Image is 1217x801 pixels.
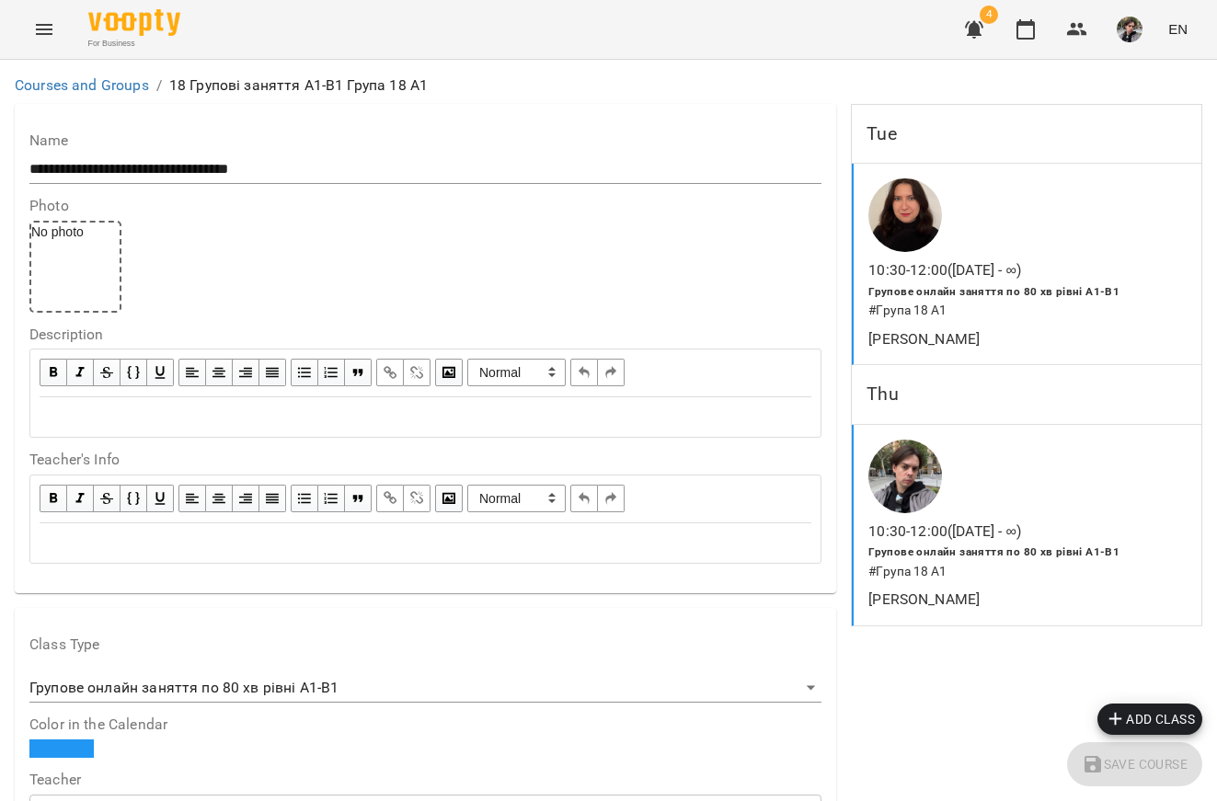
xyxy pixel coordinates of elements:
[868,545,1119,558] span: Групове онлайн заняття по 80 хв рівні А1-В1
[376,359,404,386] button: Link
[376,485,404,512] button: Link
[435,485,463,512] button: Image
[345,359,372,386] button: Blockquote
[147,359,174,386] button: Underline
[467,359,566,386] span: Normal
[259,485,286,512] button: Align Justify
[868,259,1021,281] p: 10:30 - 12:00 ([DATE] - ∞)
[29,637,821,652] label: Class Type
[206,485,233,512] button: Align Center
[15,76,149,94] a: Courses and Groups
[404,359,431,386] button: Remove Link
[169,74,428,97] p: 18 Групові заняття А1-В1 Група 18 А1
[868,589,1187,611] p: [PERSON_NAME]
[121,359,147,386] button: Monospace
[1105,708,1195,730] span: Add class
[147,485,174,512] button: Underline
[259,359,286,386] button: Align Justify
[67,485,94,512] button: Italic
[291,485,318,512] button: UL
[29,717,821,732] label: Color in the Calendar
[867,380,898,408] h6: Thu
[29,133,821,148] label: Name
[467,485,566,512] span: Normal
[94,359,121,386] button: Strikethrough
[178,359,206,386] button: Align Left
[29,327,821,342] label: Description
[156,74,162,97] li: /
[233,359,259,386] button: Align Right
[1161,12,1195,46] button: EN
[318,485,345,512] button: OL
[40,359,67,386] button: Bold
[31,524,820,562] div: Edit text
[868,178,942,252] img: f03f69f67fb0d43a17b4b22e2420ed0c.jpg
[868,562,1187,582] h6: # Група 18 А1
[29,674,821,704] div: Групове онлайн заняття по 80 хв рівні А1-В1
[598,359,625,386] button: Redo
[570,359,598,386] button: Undo
[570,485,598,512] button: Undo
[88,9,180,36] img: Voopty Logo
[318,359,345,386] button: OL
[29,772,821,787] label: Teacher
[868,521,1021,543] p: 10:30 - 12:00 ([DATE] - ∞)
[29,452,821,467] label: Teacher's Info
[94,485,121,512] button: Strikethrough
[29,199,821,213] label: Photo
[404,485,431,512] button: Remove Link
[121,485,147,512] button: Monospace
[31,398,820,436] div: Edit text
[868,285,1119,298] span: Групове онлайн заняття по 80 хв рівні А1-В1
[206,359,233,386] button: Align Center
[15,74,1202,97] nav: breadcrumb
[868,328,1187,350] p: [PERSON_NAME]
[980,6,998,24] span: 4
[868,440,942,513] img: 3324ceff06b5eb3c0dd68960b867f42f.jpeg
[178,485,206,512] button: Align Left
[40,485,67,512] button: Bold
[233,485,259,512] button: Align Right
[67,359,94,386] button: Italic
[868,301,1187,321] h6: # Група 18 А1
[1168,19,1188,39] span: EN
[29,221,121,313] div: No photo
[88,38,180,50] span: For Business
[345,485,372,512] button: Blockquote
[867,120,896,148] h6: Tue
[291,359,318,386] button: UL
[1117,17,1142,42] img: 3324ceff06b5eb3c0dd68960b867f42f.jpeg
[435,359,463,386] button: Image
[22,7,66,51] button: Menu
[1097,704,1202,735] button: Add class
[598,485,625,512] button: Redo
